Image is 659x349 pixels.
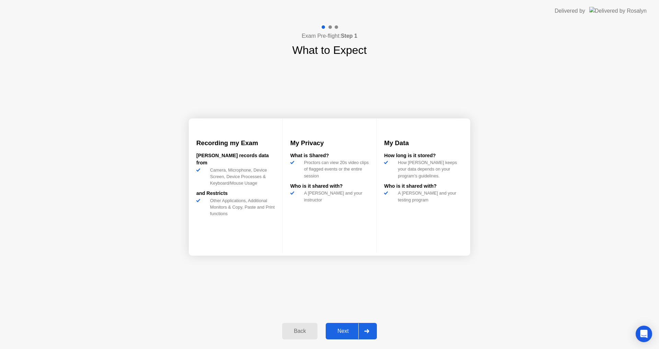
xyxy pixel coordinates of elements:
img: Delivered by Rosalyn [589,7,647,15]
div: Who is it shared with? [290,183,369,190]
h3: Recording my Exam [196,138,275,148]
div: [PERSON_NAME] records data from [196,152,275,167]
button: Next [326,323,377,339]
div: Next [328,328,358,334]
b: Step 1 [341,33,357,39]
div: Delivered by [555,7,585,15]
h3: My Privacy [290,138,369,148]
div: What is Shared? [290,152,369,160]
div: Proctors can view 20s video clips of flagged events or the entire session [301,159,369,179]
div: A [PERSON_NAME] and your testing program [395,190,463,203]
button: Back [282,323,317,339]
div: Who is it shared with? [384,183,463,190]
div: Back [284,328,315,334]
h4: Exam Pre-flight: [302,32,357,40]
div: Other Applications, Additional Monitors & Copy, Paste and Print functions [207,197,275,217]
h3: My Data [384,138,463,148]
div: A [PERSON_NAME] and your instructor [301,190,369,203]
h1: What to Expect [292,42,367,58]
div: and Restricts [196,190,275,197]
div: How [PERSON_NAME] keeps your data depends on your program’s guidelines. [395,159,463,179]
div: Camera, Microphone, Device Screen, Device Processes & Keyboard/Mouse Usage [207,167,275,187]
div: Open Intercom Messenger [636,326,652,342]
div: How long is it stored? [384,152,463,160]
